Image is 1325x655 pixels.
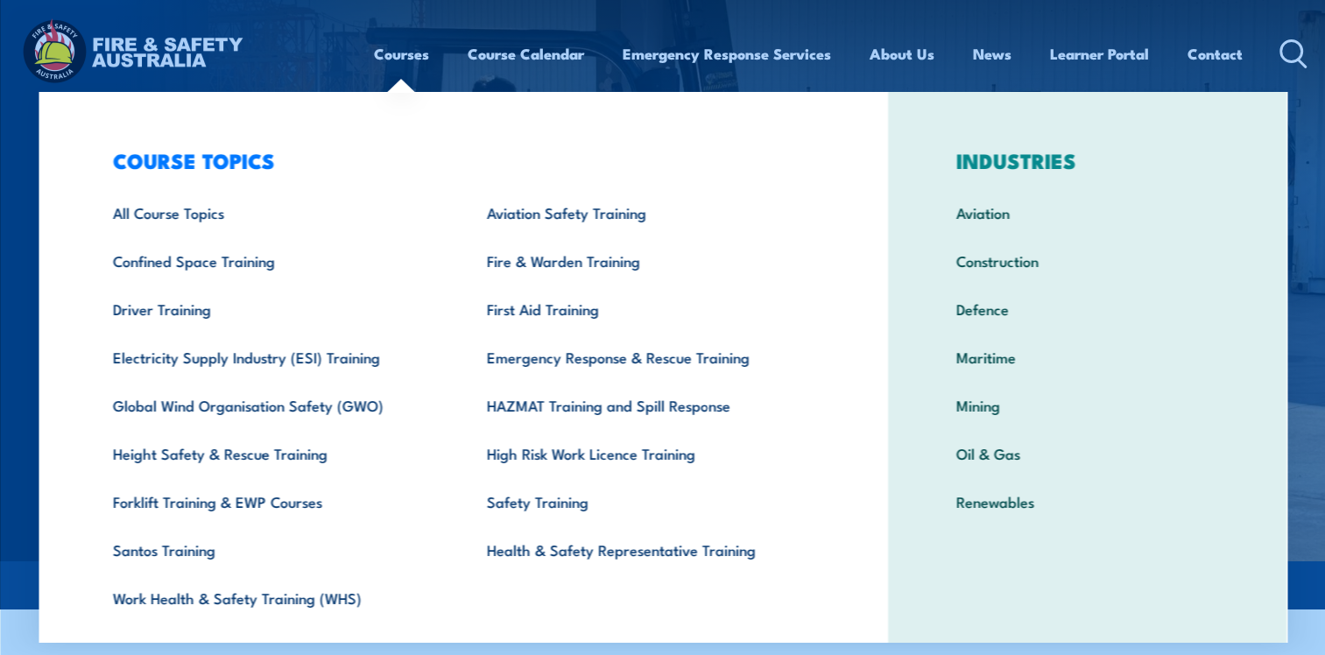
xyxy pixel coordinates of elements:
a: Contact [1188,31,1243,77]
a: Course Calendar [468,31,584,77]
a: Height Safety & Rescue Training [85,429,459,477]
a: Emergency Response & Rescue Training [459,333,833,381]
a: Learner Portal [1050,31,1149,77]
a: Confined Space Training [85,236,459,285]
a: Fire & Warden Training [459,236,833,285]
a: Emergency Response Services [623,31,831,77]
a: Global Wind Organisation Safety (GWO) [85,381,459,429]
a: Driver Training [85,285,459,333]
a: Courses [374,31,429,77]
a: About Us [870,31,934,77]
a: All Course Topics [85,188,459,236]
a: Work Health & Safety Training (WHS) [85,574,459,622]
a: Maritime [928,333,1246,381]
a: Defence [928,285,1246,333]
a: First Aid Training [459,285,833,333]
h3: INDUSTRIES [928,148,1246,173]
a: Mining [928,381,1246,429]
a: Forklift Training & EWP Courses [85,477,459,525]
a: Aviation Safety Training [459,188,833,236]
a: Construction [928,236,1246,285]
a: News [973,31,1011,77]
a: Santos Training [85,525,459,574]
a: Electricity Supply Industry (ESI) Training [85,333,459,381]
a: High Risk Work Licence Training [459,429,833,477]
a: HAZMAT Training and Spill Response [459,381,833,429]
a: Aviation [928,188,1246,236]
a: Health & Safety Representative Training [459,525,833,574]
a: Safety Training [459,477,833,525]
a: Oil & Gas [928,429,1246,477]
a: Renewables [928,477,1246,525]
h3: COURSE TOPICS [85,148,833,173]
